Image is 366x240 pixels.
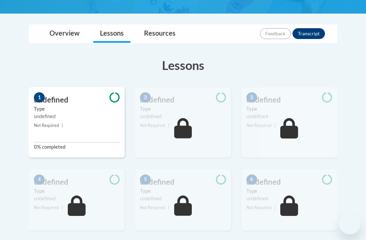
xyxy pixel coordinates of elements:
span: | [168,205,169,210]
span: Not Required [246,123,271,128]
a: Lessons [93,25,130,43]
div: undefined [140,113,226,121]
label: Type [34,106,120,113]
span: 4 [34,175,45,185]
label: Type [246,188,332,195]
span: 2 [140,93,151,103]
h3: Lessons [29,57,337,74]
label: Type [246,106,332,113]
span: Not Required [140,205,165,210]
label: Type [140,106,226,113]
span: | [274,205,276,210]
div: undefined [246,195,332,203]
label: Type [34,188,120,195]
div: undefined [34,113,120,121]
span: Not Required [140,123,165,128]
h3: undefined [241,177,337,188]
span: Not Required [34,123,59,128]
span: 3 [246,93,257,103]
label: Type [140,188,226,195]
h3: undefined [135,95,231,106]
label: 0% completed [34,144,120,151]
iframe: Button to launch messaging window [339,213,361,235]
span: Not Required [246,205,271,210]
span: 1 [34,93,45,103]
span: Not Required [34,205,59,210]
span: | [62,123,63,128]
div: undefined [34,195,120,203]
button: Transcript [292,29,325,39]
h3: undefined [29,95,125,106]
a: Overview [43,25,86,43]
span: | [274,123,276,128]
span: | [168,123,169,128]
div: undefined [246,113,332,121]
h3: undefined [241,95,337,106]
div: undefined [140,195,226,203]
span: 6 [246,175,257,185]
h3: undefined [135,177,231,188]
h3: undefined [29,177,125,188]
a: Resources [137,25,182,43]
button: Feedback [260,29,291,39]
span: | [62,205,63,210]
span: 5 [140,175,151,185]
